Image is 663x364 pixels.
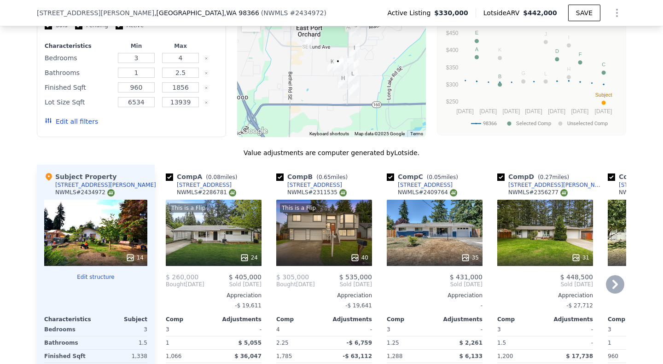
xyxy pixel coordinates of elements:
span: 0.65 [319,174,331,180]
div: 31 [571,253,589,262]
span: Sold [DATE] [387,281,483,288]
div: Adjustments [545,316,593,323]
div: This is a Flip [280,203,318,213]
span: -$ 6,759 [347,340,372,346]
text: $450 [446,30,459,36]
a: [STREET_ADDRESS] [387,181,453,189]
div: 3254 SE Mahali Ln [344,65,361,88]
span: $ 17,738 [566,353,593,359]
text: H [567,66,570,72]
div: Min [116,42,157,50]
a: [STREET_ADDRESS][PERSON_NAME] [497,181,604,189]
span: , WA 98366 [224,9,259,17]
span: $330,000 [434,8,468,17]
span: ( miles) [534,174,573,180]
a: [STREET_ADDRESS] [166,181,232,189]
div: 3831 Colonial Ln SE [334,52,351,75]
div: 1.5 [98,336,147,349]
div: 3100 SE Travera Dr [334,70,352,93]
img: Google [239,125,270,137]
span: 0.27 [540,174,552,180]
div: Characteristics [45,42,112,50]
div: NWMLS # 2286781 [177,189,236,196]
span: Lotside ARV [483,8,523,17]
div: Finished Sqft [44,350,94,363]
text: [DATE] [525,108,542,115]
span: 3 [387,326,390,333]
span: 1,288 [387,353,402,359]
div: Comp [276,316,324,323]
span: 1,200 [497,353,513,359]
text: I [568,35,570,40]
div: Appreciation [276,292,372,299]
text: D [555,48,559,54]
text: [DATE] [595,108,612,115]
div: Bathrooms [44,336,94,349]
button: SAVE [568,5,600,21]
div: - [547,336,593,349]
span: $ 535,000 [339,273,372,281]
div: 1 [166,336,212,349]
div: 1 [608,336,654,349]
div: Comp [608,316,656,323]
div: Comp C [387,172,462,181]
text: G [521,70,525,76]
div: ( ) [261,8,326,17]
div: Subject [96,316,147,323]
div: [STREET_ADDRESS] [398,181,453,189]
span: $ 405,000 [229,273,262,281]
span: ( miles) [202,174,241,180]
text: [DATE] [503,108,520,115]
text: $250 [446,98,459,105]
div: 3868 Branson Dr SE [324,53,341,76]
text: 98366 [483,121,497,127]
div: [STREET_ADDRESS] [287,181,342,189]
div: Value adjustments are computer generated by Lotside . [37,148,626,157]
div: [STREET_ADDRESS][PERSON_NAME] [508,181,604,189]
button: Clear [204,57,208,60]
button: Clear [204,101,208,104]
div: NWMLS # 2356277 [508,189,568,196]
span: [STREET_ADDRESS][PERSON_NAME] [37,8,154,17]
div: NWMLS # 2434972 [55,189,115,196]
span: Active Listing [387,8,434,17]
text: $300 [446,81,459,88]
div: Comp B [276,172,351,181]
div: This is a Flip [169,203,207,213]
span: Sold [DATE] [315,281,372,288]
svg: A chart. [443,18,620,133]
div: Bedrooms [44,323,94,336]
div: [STREET_ADDRESS][PERSON_NAME] [55,181,156,189]
img: NWMLS Logo [339,189,347,196]
span: $ 431,000 [450,273,483,281]
span: 3 [497,326,501,333]
div: Finished Sqft [45,81,112,94]
text: C [602,62,605,67]
img: NWMLS Logo [560,189,568,196]
button: Edit all filters [45,117,98,126]
img: NWMLS Logo [229,189,236,196]
button: Keyboard shortcuts [309,131,349,137]
text: L [544,71,547,76]
div: 3860 Briarwood Dr SE [340,52,357,75]
text: Selected Comp [516,121,551,127]
div: [DATE] [276,281,315,288]
div: Appreciation [166,292,262,299]
span: Map data ©2025 Google [355,131,405,136]
text: [DATE] [479,108,497,115]
text: A [475,46,479,52]
span: ( miles) [423,174,462,180]
button: Clear [204,71,208,75]
div: 2163 SE Galeel Ct [298,33,316,56]
button: Clear [204,86,208,90]
div: - [326,323,372,336]
span: -$ 63,112 [343,353,372,359]
span: 4 [276,326,280,333]
div: 2.25 [276,336,322,349]
div: Adjustments [214,316,262,323]
div: Appreciation [497,292,593,299]
a: [STREET_ADDRESS] [276,181,342,189]
span: 1,785 [276,353,292,359]
span: $ 305,000 [276,273,309,281]
div: 3400 SE Carmae Dr [345,78,362,101]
